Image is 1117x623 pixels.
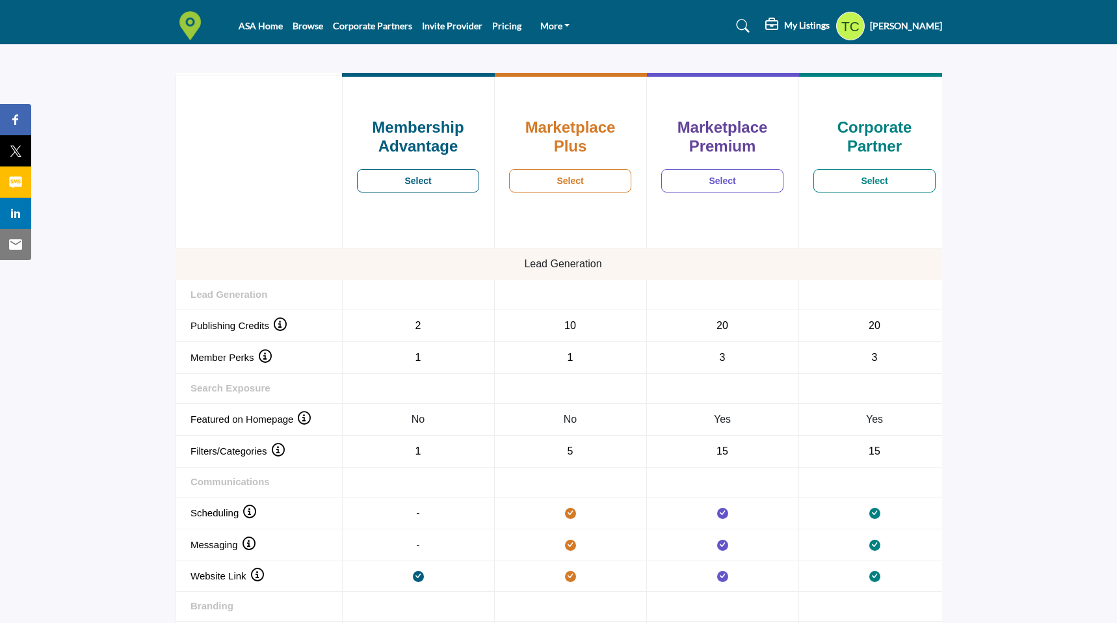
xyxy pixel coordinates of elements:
[191,600,233,611] strong: Branding
[176,248,951,280] td: Lead Generation
[176,11,211,40] img: Site Logo
[239,20,283,31] a: ASA Home
[564,320,576,331] span: 10
[191,507,256,518] span: Scheduling
[293,20,323,31] a: Browse
[191,476,270,487] strong: Communications
[415,352,421,363] span: 1
[412,414,425,425] span: No
[866,414,883,425] span: Yes
[191,414,311,425] span: Featured on Homepage
[568,352,573,363] span: 1
[716,320,728,331] span: 20
[415,445,421,457] span: 1
[869,445,880,457] span: 15
[191,352,272,363] span: Member Perks
[422,20,482,31] a: Invite Provider
[415,320,421,331] span: 2
[191,320,287,331] span: Publishing Credits
[564,414,577,425] span: No
[342,497,494,529] td: -
[724,16,758,36] a: Search
[342,529,494,561] td: -
[191,539,256,550] span: Messaging
[191,570,264,581] span: Website Link
[191,289,267,300] strong: Lead Generation
[872,352,878,363] span: 3
[191,445,285,457] span: Filters/Categories
[714,414,731,425] span: Yes
[333,20,412,31] a: Corporate Partners
[716,445,728,457] span: 15
[531,17,579,35] a: More
[720,352,726,363] span: 3
[836,12,865,40] button: Show hide supplier dropdown
[568,445,573,457] span: 5
[784,20,830,31] h5: My Listings
[191,382,270,393] strong: Search Exposure
[492,20,521,31] a: Pricing
[869,320,880,331] span: 20
[870,20,942,33] h5: [PERSON_NAME]
[765,18,830,34] div: My Listings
